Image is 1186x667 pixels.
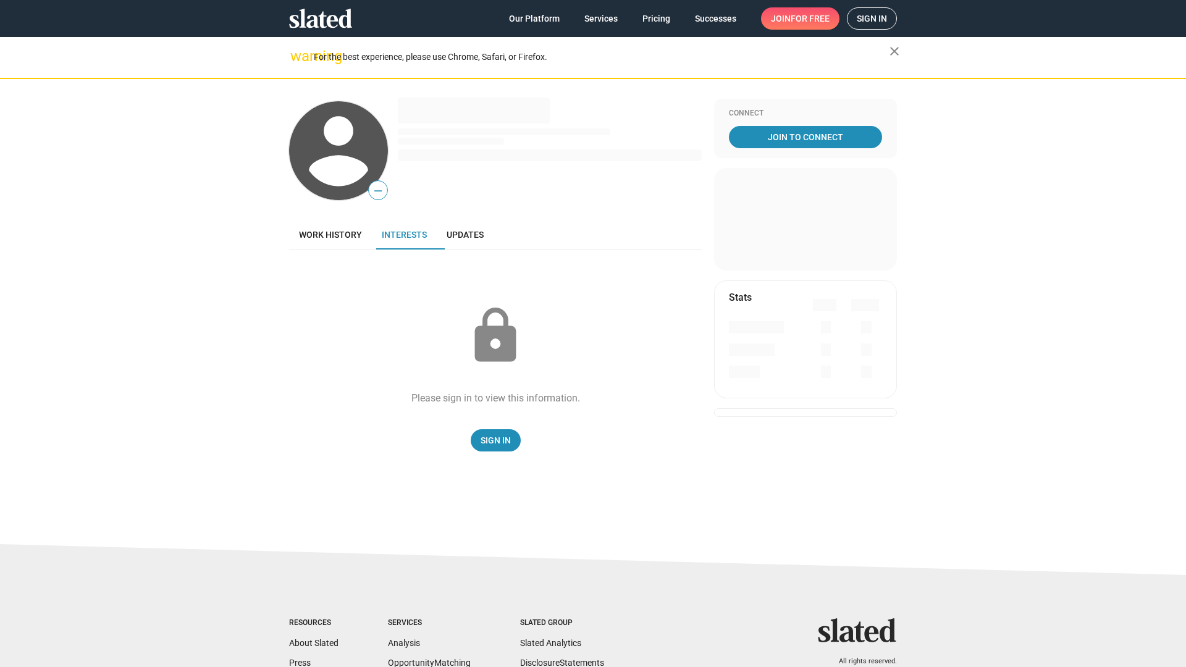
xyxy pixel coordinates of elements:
[369,183,387,199] span: —
[520,618,604,628] div: Slated Group
[584,7,618,30] span: Services
[447,230,484,240] span: Updates
[857,8,887,29] span: Sign in
[437,220,494,250] a: Updates
[382,230,427,240] span: Interests
[465,305,526,367] mat-icon: lock
[299,230,362,240] span: Work history
[509,7,560,30] span: Our Platform
[887,44,902,59] mat-icon: close
[290,49,305,64] mat-icon: warning
[847,7,897,30] a: Sign in
[289,638,339,648] a: About Slated
[388,638,420,648] a: Analysis
[388,618,471,628] div: Services
[729,126,882,148] a: Join To Connect
[729,109,882,119] div: Connect
[633,7,680,30] a: Pricing
[520,638,581,648] a: Slated Analytics
[729,291,752,304] mat-card-title: Stats
[731,126,880,148] span: Join To Connect
[411,392,580,405] div: Please sign in to view this information.
[372,220,437,250] a: Interests
[771,7,830,30] span: Join
[695,7,736,30] span: Successes
[642,7,670,30] span: Pricing
[289,220,372,250] a: Work history
[761,7,839,30] a: Joinfor free
[314,49,889,65] div: For the best experience, please use Chrome, Safari, or Firefox.
[471,429,521,451] a: Sign In
[791,7,830,30] span: for free
[289,618,339,628] div: Resources
[481,429,511,451] span: Sign In
[574,7,628,30] a: Services
[685,7,746,30] a: Successes
[499,7,570,30] a: Our Platform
